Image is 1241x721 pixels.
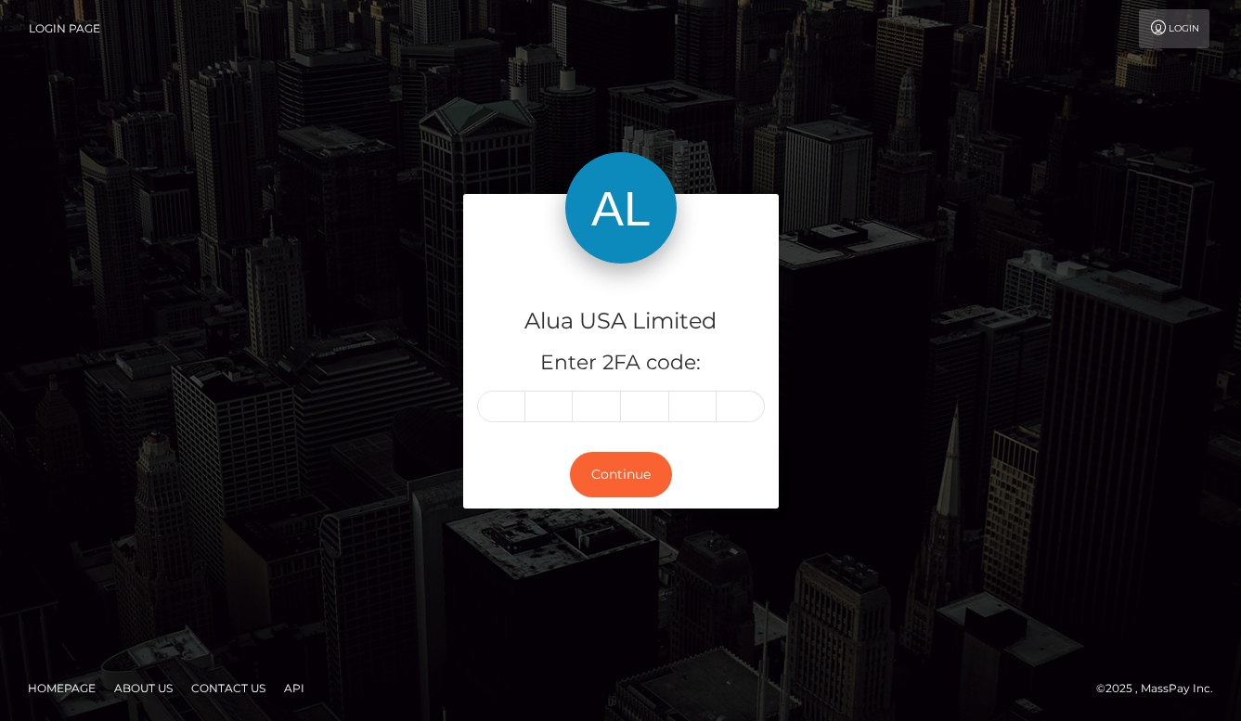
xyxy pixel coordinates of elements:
a: Contact Us [184,674,273,702]
a: Login Page [29,9,100,48]
img: Alua USA Limited [565,152,677,264]
h5: Enter 2FA code: [477,349,765,378]
div: © 2025 , MassPay Inc. [1096,678,1227,699]
a: API [277,674,312,702]
a: About Us [107,674,180,702]
button: Continue [570,452,672,497]
a: Homepage [20,674,103,702]
h4: Alua USA Limited [477,305,765,338]
a: Login [1139,9,1209,48]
